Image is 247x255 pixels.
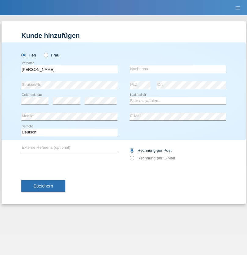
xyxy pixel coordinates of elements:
[130,156,175,160] label: Rechnung per E-Mail
[21,53,25,57] input: Herr
[34,184,53,188] span: Speichern
[232,6,244,9] a: menu
[130,156,134,163] input: Rechnung per E-Mail
[21,180,65,192] button: Speichern
[44,53,48,57] input: Frau
[130,148,134,156] input: Rechnung per Post
[235,5,241,11] i: menu
[44,53,59,57] label: Frau
[130,148,172,153] label: Rechnung per Post
[21,53,37,57] label: Herr
[21,32,226,39] h1: Kunde hinzufügen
